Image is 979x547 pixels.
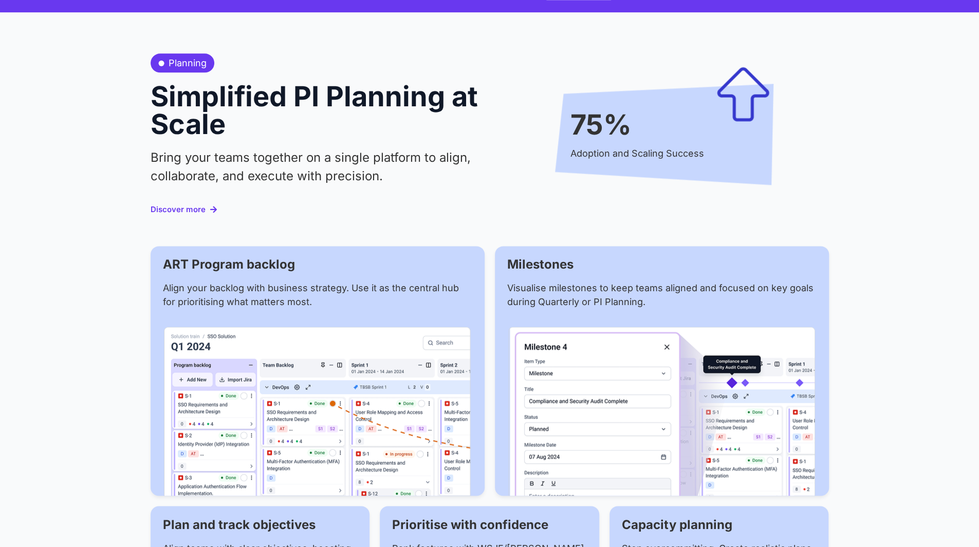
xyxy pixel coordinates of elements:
p: Visualise milestones to keep teams aligned and focused on key goals during Quarterly or PI Planning. [507,281,817,309]
h2: Milestones [507,258,817,271]
p: Adoption and Scaling Success [570,149,763,158]
iframe: Chat Widget [928,498,979,547]
h2: Capacity planning [622,518,817,531]
h2: Plan and track objectives [163,518,358,531]
a: Discover more [151,205,217,213]
h2: ART Program backlog [163,258,472,271]
h2: Prioritise with confidence [392,518,587,531]
h2: Simplified PI Planning at Scale [151,83,479,138]
span: Planning [166,56,207,70]
h2: 75% [570,111,763,139]
p: Bring your teams together on a single platform to align, collaborate, and execute with precision. [151,148,479,185]
span: Discover more [151,205,206,213]
p: Align your backlog with business strategy. Use it as the central hub for prioritising what matter... [163,281,472,309]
